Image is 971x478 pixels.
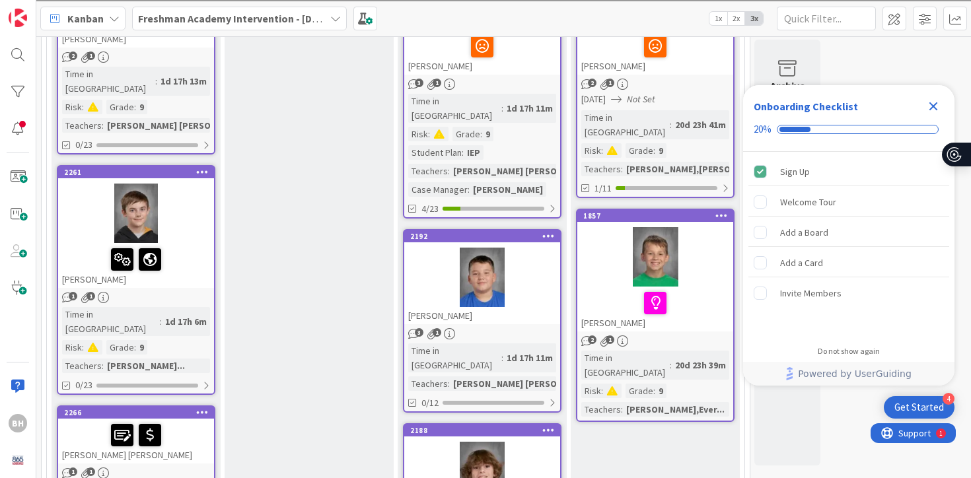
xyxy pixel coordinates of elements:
span: : [462,145,464,160]
div: [PERSON_NAME] [470,182,546,197]
div: CANCEL [5,366,966,378]
div: Invite Members is incomplete. [748,279,949,308]
div: Download [5,150,966,162]
div: SAVE AND GO HOME [5,318,966,330]
div: Delete [5,126,966,138]
div: [PERSON_NAME] [404,307,560,324]
div: 2266 [64,408,214,417]
div: Visual Art [5,245,966,257]
div: Case Manager [408,182,468,197]
div: Teachers [408,164,448,178]
div: 1 [69,5,72,16]
span: : [155,74,157,88]
span: 1 [87,467,95,476]
div: 1d 17h 6m [162,314,210,329]
div: 2266[PERSON_NAME] [PERSON_NAME] [58,407,214,463]
div: 9 [136,100,147,114]
span: : [134,100,136,114]
div: Delete [5,67,966,79]
div: [PERSON_NAME] [58,243,214,288]
span: : [501,101,503,116]
div: Time in [GEOGRAPHIC_DATA] [581,110,670,139]
div: Grade [106,340,134,355]
div: Grade [452,127,480,141]
span: 2 [69,51,77,60]
div: Search for Source [5,186,966,197]
span: 1 [606,79,614,87]
span: 1 [606,335,614,344]
div: 9 [482,127,493,141]
div: Sign out [5,90,966,102]
div: Teachers [62,358,102,373]
i: Not Set [627,93,655,105]
div: Footer [743,362,954,386]
div: Magazine [5,209,966,221]
div: [PERSON_NAME]... [104,358,188,373]
span: : [82,340,84,355]
span: Powered by UserGuiding [798,366,912,382]
div: CANCEL [5,283,966,294]
span: 1 [433,79,441,87]
div: ??? [5,294,966,306]
div: Journal [5,197,966,209]
div: Checklist progress: 20% [754,123,944,135]
div: Television/Radio [5,233,966,245]
span: : [468,182,470,197]
div: TODO: put dlg title [5,257,966,269]
div: Teachers [581,162,621,176]
div: Rename Outline [5,138,966,150]
div: Time in [GEOGRAPHIC_DATA] [581,351,670,380]
div: Teachers [62,118,102,133]
div: Time in [GEOGRAPHIC_DATA] [408,94,501,123]
div: Print [5,162,966,174]
div: Welcome Tour is incomplete. [748,188,949,217]
span: Support [28,2,60,18]
div: 1d 17h 11m [503,101,556,116]
div: Teachers [408,376,448,391]
div: Get Started [894,401,944,414]
span: : [670,118,672,132]
div: Add a Board is incomplete. [748,218,949,247]
span: : [621,162,623,176]
div: Close Checklist [923,96,944,117]
div: 9 [655,384,666,398]
div: Add Outline Template [5,174,966,186]
a: Powered by UserGuiding [750,362,948,386]
div: Risk [62,340,82,355]
div: 2261 [58,166,214,178]
span: 1 [87,292,95,300]
div: BH [9,414,27,432]
div: 20d 23h 39m [672,358,729,372]
div: Time in [GEOGRAPHIC_DATA] [62,307,160,336]
span: : [653,143,655,158]
span: : [601,143,603,158]
div: [PERSON_NAME] [PERSON_NAME] [PERSON_NAME]... [450,164,678,178]
div: Open Get Started checklist, remaining modules: 4 [884,396,954,419]
div: Risk [581,143,601,158]
div: Grade [626,384,653,398]
div: Add a Board [780,224,828,240]
div: Teachers [581,402,621,417]
span: : [102,118,104,133]
span: [DATE] [581,92,606,106]
span: : [653,384,655,398]
span: : [670,358,672,372]
span: 1 [69,292,77,300]
span: : [601,384,603,398]
div: Options [5,79,966,90]
div: 1857 [577,210,733,222]
div: SAVE [5,401,966,413]
span: 0/12 [421,396,439,410]
div: Risk [408,127,428,141]
div: 20% [754,123,772,135]
div: [PERSON_NAME] [PERSON_NAME] [58,419,214,463]
div: Add a Card [780,255,823,271]
div: Time in [GEOGRAPHIC_DATA] [62,67,155,96]
div: DELETE [5,330,966,342]
div: 9 [136,340,147,355]
span: : [448,164,450,178]
span: : [480,127,482,141]
span: 0/23 [75,138,92,152]
div: Grade [626,143,653,158]
div: [PERSON_NAME],Ever... [623,402,728,417]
